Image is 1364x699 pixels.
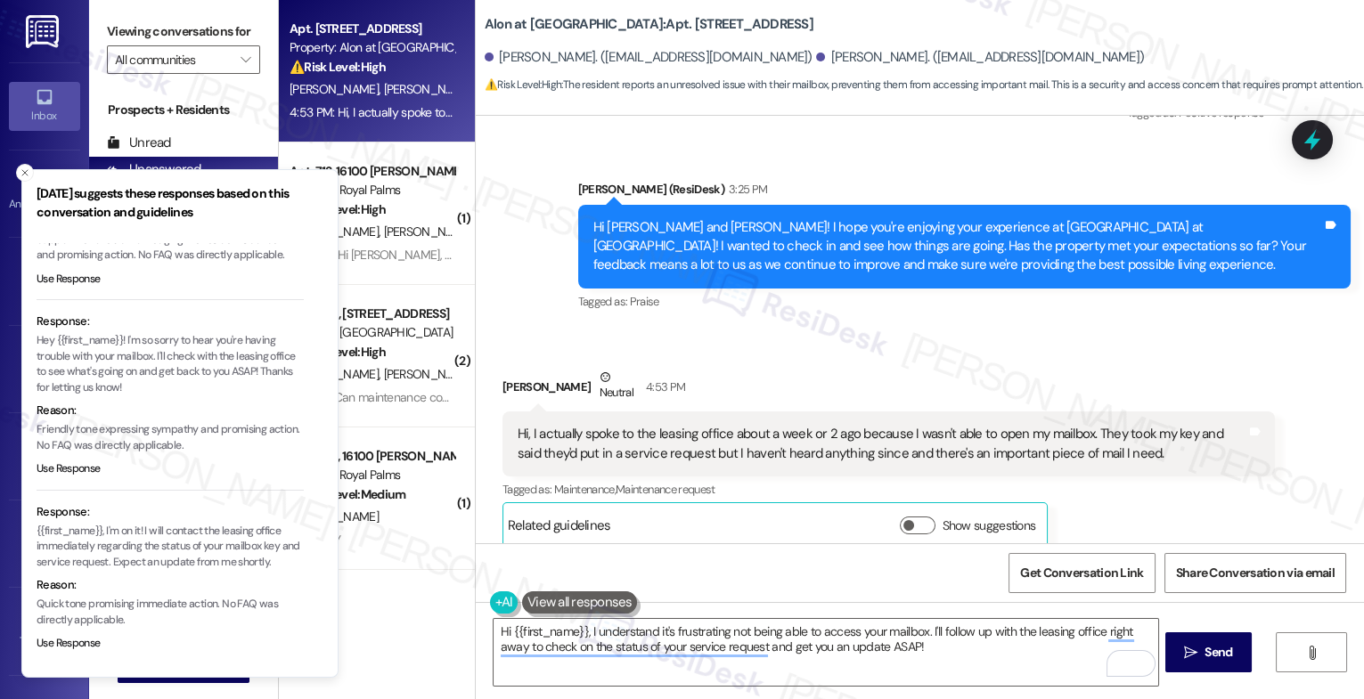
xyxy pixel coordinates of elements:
div: Hi, I actually spoke to the leasing office about a week or 2 ago because I wasn't able to open my... [518,425,1246,463]
p: Friendly tone expressing sympathy and promising action. No FAQ was directly applicable. [37,422,304,453]
div: Response: [37,313,304,330]
button: Use Response [37,272,101,288]
div: [PERSON_NAME]. ([EMAIL_ADDRESS][DOMAIN_NAME]) [485,48,813,67]
span: Share Conversation via email [1176,564,1335,582]
span: Get Conversation Link [1020,564,1143,582]
p: Quick tone promising immediate action. No FAQ was directly applicable. [37,597,304,628]
i:  [1305,646,1319,660]
div: 4:53 PM [641,378,685,396]
div: Related guidelines [508,516,611,542]
p: Supportive tone acknowledging the resident's concern and promising action. No FAQ was directly ap... [37,232,304,264]
button: Send [1165,632,1252,672]
button: Get Conversation Link [1009,553,1155,593]
span: Praise [630,294,659,309]
p: Hey {{first_name}}! I'm so sorry to hear you're having trouble with your mailbox. I'll check with... [37,333,304,395]
div: Prospects + Residents [89,101,278,119]
label: Show suggestions [943,516,1036,535]
a: Site Visit • [9,257,80,305]
a: Leads [9,520,80,568]
button: Use Response [37,461,101,477]
i:  [241,53,250,67]
textarea: To enrich screen reader interactions, please activate Accessibility in Grammarly extension settings [494,619,1158,686]
div: Unread [107,134,171,152]
h3: [DATE] suggests these responses based on this conversation and guidelines [37,184,304,222]
div: Apt. 605, 16100 [PERSON_NAME] Pass [290,447,454,466]
div: 3:25 PM [724,180,767,199]
div: Apt. [STREET_ADDRESS] [290,20,454,38]
button: Close toast [16,164,34,182]
div: Property: Alon at [GEOGRAPHIC_DATA] [290,38,454,57]
div: [PERSON_NAME] (ResiDesk) [578,180,1351,205]
div: Reason: [37,402,304,419]
span: [PERSON_NAME] [383,81,472,97]
div: Tagged as: [502,476,1275,502]
span: : The resident reports an unresolved issue with their mailbox, preventing them from accessing imp... [485,76,1363,94]
b: Alon at [GEOGRAPHIC_DATA]: Apt. [STREET_ADDRESS] [485,15,813,34]
span: [PERSON_NAME] [383,224,472,240]
a: Inbox [9,82,80,130]
strong: ⚠️ Risk Level: High [290,59,386,75]
label: Viewing conversations for [107,18,260,45]
strong: ⚠️ Risk Level: High [290,344,386,360]
div: Tagged as: [578,289,1351,314]
div: [PERSON_NAME] [502,368,1275,411]
strong: ⚠️ Risk Level: High [290,201,386,217]
span: [PERSON_NAME] [290,81,384,97]
p: {{first_name}}, I'm on it! I will contact the leasing office immediately regarding the status of ... [37,524,304,571]
span: [PERSON_NAME] [383,366,472,382]
div: Response: [37,503,304,521]
input: All communities [115,45,232,74]
div: Hi [PERSON_NAME] and [PERSON_NAME]! I hope you're enjoying your experience at [GEOGRAPHIC_DATA] a... [593,218,1322,275]
div: Reason: [37,576,304,594]
div: Apt. 9101, [STREET_ADDRESS] [290,305,454,323]
a: Templates • [9,607,80,655]
a: Buildings [9,432,80,480]
span: Send [1205,643,1232,662]
strong: ⚠️ Risk Level: High [485,77,561,92]
button: Share Conversation via email [1164,553,1346,593]
div: [PERSON_NAME]. ([EMAIL_ADDRESS][DOMAIN_NAME]) [816,48,1144,67]
strong: 🔧 Risk Level: Medium [290,486,405,502]
div: Apt. 713, 16100 [PERSON_NAME] Pass [290,162,454,181]
i:  [1184,646,1197,660]
a: Insights • [9,345,80,393]
div: 4:16 PM: Can maintenance come [DATE]? [290,389,500,405]
span: Maintenance , [554,482,616,497]
img: ResiDesk Logo [26,15,62,48]
div: Property: Royal Palms [290,466,454,484]
button: Use Response [37,636,101,652]
span: Maintenance request [616,482,715,497]
div: Property: [GEOGRAPHIC_DATA] [290,323,454,342]
span: [PERSON_NAME] [290,508,379,524]
div: Property: Royal Palms [290,181,454,199]
div: Neutral [596,368,637,405]
div: 4:51 PM: Y [290,532,340,548]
